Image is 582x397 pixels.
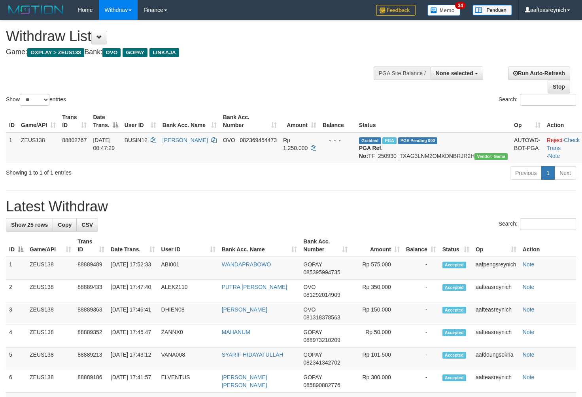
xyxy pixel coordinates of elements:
span: Accepted [442,352,466,359]
td: 88889352 [74,325,108,348]
td: 4 [6,325,26,348]
label: Search: [499,94,576,106]
td: ZEUS138 [26,370,74,393]
td: 2 [6,280,26,302]
td: - [403,348,439,370]
label: Show entries [6,94,66,106]
td: ZEUS138 [26,348,74,370]
span: OVO [223,137,235,143]
a: MAHANUM [222,329,250,335]
h1: Withdraw List [6,28,380,44]
td: aafteasreynich [472,325,520,348]
td: - [403,257,439,280]
span: Accepted [442,374,466,381]
span: OVO [102,48,121,57]
a: Reject [547,137,563,143]
th: Status: activate to sort column ascending [439,234,472,257]
span: Copy 081318378563 to clipboard [303,314,340,321]
button: None selected [431,66,483,80]
span: OVO [303,284,316,290]
td: DHIEN08 [158,302,219,325]
td: ZEUS138 [26,280,74,302]
td: aafteasreynich [472,302,520,325]
select: Showentries [20,94,49,106]
span: Accepted [442,262,466,268]
td: 88889433 [74,280,108,302]
h4: Game: Bank: [6,48,380,56]
td: - [403,370,439,393]
td: aafteasreynich [472,280,520,302]
th: Date Trans.: activate to sort column ascending [108,234,158,257]
a: PUTRA [PERSON_NAME] [222,284,287,290]
td: [DATE] 17:41:57 [108,370,158,393]
b: PGA Ref. No: [359,145,383,159]
td: [DATE] 17:45:47 [108,325,158,348]
a: [PERSON_NAME] [163,137,208,143]
th: Balance: activate to sort column ascending [403,234,439,257]
th: Op: activate to sort column ascending [511,110,544,133]
a: Run Auto-Refresh [508,66,570,80]
td: [DATE] 17:43:12 [108,348,158,370]
td: 6 [6,370,26,393]
th: Date Trans.: activate to sort column descending [90,110,121,133]
span: GOPAY [303,374,322,380]
td: TF_250930_TXAG3LNM2OMXDNBRJR2H [356,133,511,163]
td: ALEK2110 [158,280,219,302]
span: Copy [58,222,72,228]
span: GOPAY [303,351,322,358]
td: aafpengsreynich [472,257,520,280]
th: ID [6,110,18,133]
a: Note [523,306,535,313]
a: [PERSON_NAME] [222,306,267,313]
td: aafdoungsokna [472,348,520,370]
label: Search: [499,218,576,230]
td: 5 [6,348,26,370]
th: Bank Acc. Name: activate to sort column ascending [159,110,220,133]
span: None selected [436,70,473,76]
input: Search: [520,94,576,106]
td: [DATE] 17:47:40 [108,280,158,302]
a: Note [523,374,535,380]
td: 88889186 [74,370,108,393]
th: Game/API: activate to sort column ascending [26,234,74,257]
td: - [403,302,439,325]
td: ZEUS138 [26,302,74,325]
td: [DATE] 17:52:33 [108,257,158,280]
th: User ID: activate to sort column ascending [121,110,159,133]
td: 1 [6,133,18,163]
span: Marked by aafsreyleap [382,137,396,144]
div: Showing 1 to 1 of 1 entries [6,165,236,177]
a: SYARIF HIDAYATULLAH [222,351,283,358]
span: 34 [455,2,466,9]
span: GOPAY [123,48,147,57]
td: 88889213 [74,348,108,370]
th: Action [520,234,576,257]
span: Accepted [442,329,466,336]
a: Copy [53,218,77,232]
span: GOPAY [303,261,322,268]
th: Bank Acc. Number: activate to sort column ascending [220,110,280,133]
img: MOTION_logo.png [6,4,66,16]
a: Check Trans [547,137,580,151]
td: ELVENTUS [158,370,219,393]
td: 1 [6,257,26,280]
span: CSV [81,222,93,228]
span: PGA Pending [398,137,438,144]
span: BUSIN12 [125,137,147,143]
span: Rp 1.250.000 [283,137,308,151]
td: 88889489 [74,257,108,280]
span: Copy 081292014909 to clipboard [303,292,340,298]
span: Copy 088973210209 to clipboard [303,337,340,343]
td: Rp 50,000 [351,325,403,348]
img: panduan.png [472,5,512,15]
span: Copy 085395994735 to clipboard [303,269,340,275]
a: Note [523,261,535,268]
div: - - - [323,136,353,144]
span: OXPLAY > ZEUS138 [27,48,84,57]
td: AUTOWD-BOT-PGA [511,133,544,163]
a: Note [523,284,535,290]
th: Amount: activate to sort column ascending [280,110,319,133]
a: Note [548,153,560,159]
a: Note [523,329,535,335]
td: Rp 350,000 [351,280,403,302]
